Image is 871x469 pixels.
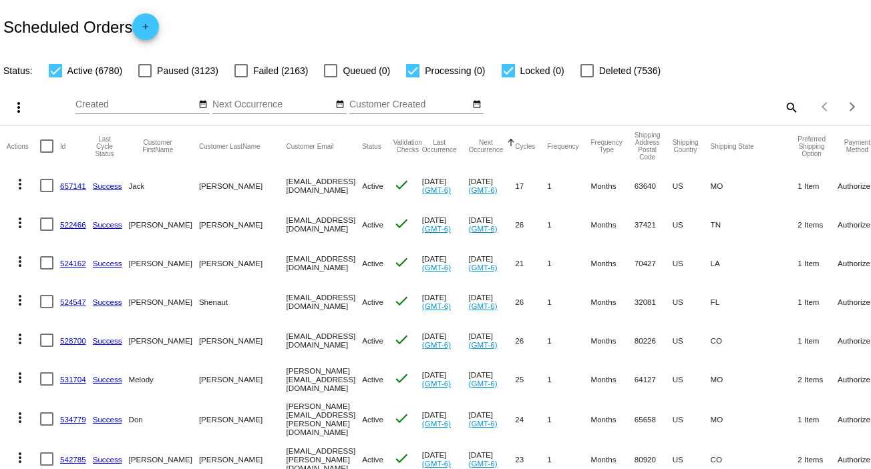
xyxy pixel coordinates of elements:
button: Change sorting for ShippingPostcode [635,131,661,161]
mat-cell: 63640 [635,166,673,205]
button: Change sorting for NextOccurrenceUtc [469,139,504,153]
button: Previous page [812,93,839,120]
mat-cell: 2 Items [798,360,838,398]
mat-cell: Melody [129,360,199,398]
a: (GMT-6) [469,379,498,388]
mat-cell: Jack [129,166,199,205]
mat-cell: Shenaut [199,282,287,321]
a: Success [93,220,122,229]
mat-cell: 80226 [635,321,673,360]
mat-cell: [PERSON_NAME][EMAIL_ADDRESS][PERSON_NAME][DOMAIN_NAME] [287,398,363,440]
mat-icon: check [393,370,409,386]
button: Change sorting for CustomerLastName [199,142,260,150]
mat-cell: 1 [547,205,590,244]
button: Change sorting for LastOccurrenceUtc [422,139,457,153]
a: 528700 [60,336,86,345]
a: (GMT-6) [469,459,498,468]
mat-icon: check [393,293,409,309]
mat-cell: Months [590,321,634,360]
a: (GMT-6) [469,185,498,194]
mat-icon: more_vert [12,410,28,426]
mat-cell: [PERSON_NAME] [199,398,287,440]
mat-cell: [PERSON_NAME][EMAIL_ADDRESS][DOMAIN_NAME] [287,360,363,398]
mat-cell: 1 Item [798,244,838,282]
mat-icon: check [393,254,409,270]
mat-cell: Months [590,282,634,321]
mat-cell: [PERSON_NAME] [129,282,199,321]
mat-cell: [DATE] [422,205,469,244]
span: Active [362,181,383,190]
mat-cell: 25 [515,360,547,398]
mat-cell: CO [711,321,798,360]
button: Next page [839,93,866,120]
mat-icon: more_vert [12,254,28,270]
a: (GMT-6) [422,263,451,272]
a: 542785 [60,455,86,464]
a: Success [93,415,122,424]
mat-cell: 2 Items [798,205,838,244]
mat-cell: 1 Item [798,321,838,360]
mat-cell: 1 [547,360,590,398]
mat-cell: [DATE] [422,244,469,282]
mat-cell: [EMAIL_ADDRESS][DOMAIN_NAME] [287,244,363,282]
mat-cell: MO [711,398,798,440]
a: Success [93,259,122,268]
mat-cell: [PERSON_NAME] [199,166,287,205]
mat-icon: check [393,215,409,231]
mat-cell: 24 [515,398,547,440]
mat-cell: [DATE] [422,398,469,440]
mat-cell: US [673,360,711,398]
mat-cell: 26 [515,205,547,244]
a: (GMT-6) [422,459,451,468]
span: Active [362,336,383,345]
input: Created [75,99,196,110]
mat-cell: [EMAIL_ADDRESS][DOMAIN_NAME] [287,282,363,321]
mat-cell: [DATE] [422,166,469,205]
mat-cell: [PERSON_NAME] [199,360,287,398]
mat-icon: more_vert [12,450,28,466]
a: (GMT-6) [422,302,451,310]
mat-cell: US [673,244,711,282]
mat-cell: [PERSON_NAME] [129,321,199,360]
span: Status: [3,65,33,76]
a: (GMT-6) [469,302,498,310]
mat-cell: Months [590,205,634,244]
button: Change sorting for Id [60,142,65,150]
a: (GMT-6) [422,419,451,428]
mat-cell: 1 [547,321,590,360]
mat-cell: [DATE] [469,166,516,205]
button: Change sorting for Frequency [547,142,578,150]
mat-cell: [DATE] [469,205,516,244]
mat-icon: more_vert [12,292,28,308]
mat-cell: LA [711,244,798,282]
mat-cell: [PERSON_NAME] [199,321,287,360]
span: Locked (0) [520,63,564,79]
mat-icon: date_range [472,99,482,110]
a: 531704 [60,375,86,384]
a: (GMT-6) [469,340,498,349]
mat-cell: [EMAIL_ADDRESS][DOMAIN_NAME] [287,166,363,205]
mat-cell: 21 [515,244,547,282]
mat-cell: 1 Item [798,398,838,440]
mat-icon: check [393,410,409,426]
mat-icon: more_vert [12,370,28,386]
input: Customer Created [349,99,470,110]
button: Change sorting for LastProcessingCycleId [93,135,117,157]
mat-cell: [PERSON_NAME] [199,244,287,282]
mat-cell: 17 [515,166,547,205]
mat-icon: check [393,450,409,466]
mat-icon: more_vert [11,99,27,115]
mat-icon: more_vert [12,176,28,192]
mat-cell: Months [590,166,634,205]
a: (GMT-6) [469,263,498,272]
mat-cell: [EMAIL_ADDRESS][DOMAIN_NAME] [287,205,363,244]
button: Change sorting for CustomerFirstName [129,139,187,153]
mat-cell: [DATE] [422,282,469,321]
mat-cell: 1 [547,166,590,205]
input: Next Occurrence [212,99,333,110]
a: Success [93,375,122,384]
button: Change sorting for FrequencyType [590,139,622,153]
button: Change sorting for Cycles [515,142,535,150]
mat-cell: [DATE] [469,244,516,282]
a: (GMT-6) [422,379,451,388]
